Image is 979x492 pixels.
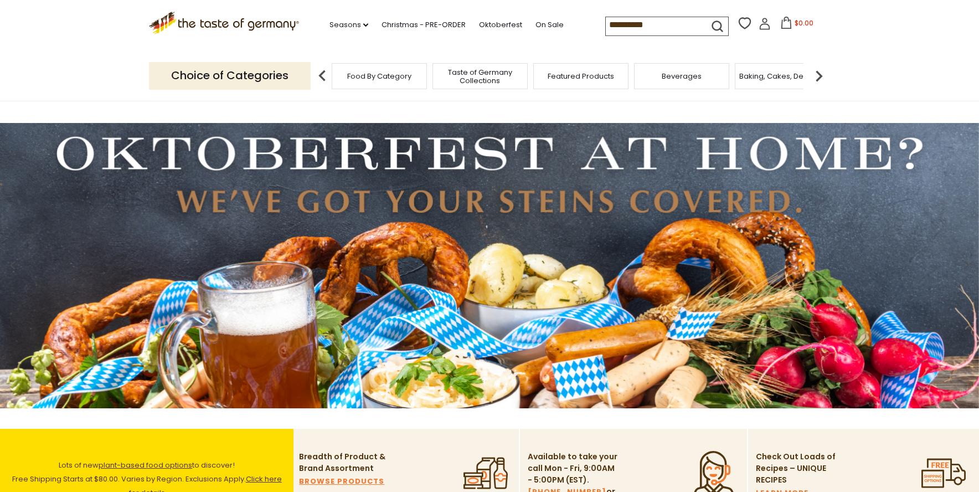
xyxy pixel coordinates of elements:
[436,68,524,85] a: Taste of Germany Collections
[99,460,192,470] a: plant-based food options
[479,19,522,31] a: Oktoberfest
[311,65,333,87] img: previous arrow
[739,72,825,80] a: Baking, Cakes, Desserts
[149,62,311,89] p: Choice of Categories
[662,72,702,80] a: Beverages
[548,72,614,80] a: Featured Products
[808,65,830,87] img: next arrow
[329,19,368,31] a: Seasons
[773,17,820,33] button: $0.00
[347,72,411,80] a: Food By Category
[299,451,390,474] p: Breadth of Product & Brand Assortment
[795,18,813,28] span: $0.00
[756,451,836,486] p: Check Out Loads of Recipes – UNIQUE RECIPES
[535,19,564,31] a: On Sale
[299,475,384,488] a: BROWSE PRODUCTS
[382,19,466,31] a: Christmas - PRE-ORDER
